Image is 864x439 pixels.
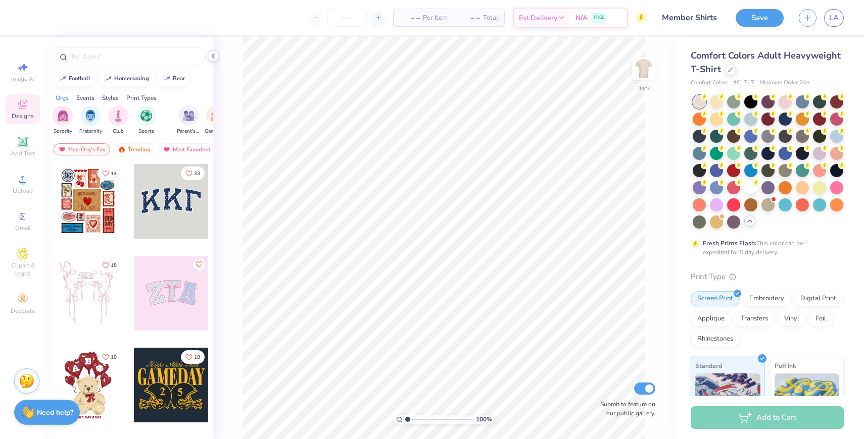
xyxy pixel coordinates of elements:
div: Vinyl [778,311,806,326]
div: Print Types [126,93,157,102]
button: filter button [136,105,156,135]
img: Sorority Image [57,110,69,122]
span: Club [113,128,124,135]
span: Upload [13,187,33,195]
div: Digital Print [794,291,843,306]
span: 33 [194,171,200,176]
img: Fraternity Image [85,110,96,122]
button: Like [98,258,121,272]
span: Greek [15,224,31,232]
button: filter button [108,105,128,135]
span: Add Text [11,149,35,157]
div: Transfers [734,311,775,326]
img: Parent's Weekend Image [183,110,195,122]
div: football [69,76,90,81]
button: bear [157,71,189,86]
div: bear [173,76,185,81]
div: Most Favorited [158,143,215,155]
img: most_fav.gif [163,146,171,153]
img: trend_line.gif [104,76,112,82]
span: Per Item [423,13,448,23]
span: Designs [12,112,34,120]
img: trend_line.gif [163,76,171,82]
div: filter for Sorority [53,105,73,135]
span: N/A [575,13,588,23]
div: filter for Fraternity [79,105,102,135]
button: filter button [53,105,73,135]
span: 15 [111,263,117,268]
span: FREE [594,14,604,21]
div: Styles [102,93,119,102]
div: filter for Game Day [205,105,228,135]
img: trend_line.gif [59,76,67,82]
span: Sports [138,128,154,135]
img: Back [634,59,654,79]
span: Est. Delivery [519,13,557,23]
button: Like [181,167,205,180]
div: filter for Sports [136,105,156,135]
img: Sports Image [140,110,152,122]
span: 100 % [476,415,492,424]
button: Save [736,9,784,27]
div: filter for Parent's Weekend [177,105,200,135]
span: Sorority [54,128,72,135]
button: filter button [177,105,200,135]
span: Puff Ink [775,360,796,371]
button: Like [181,350,205,364]
div: filter for Club [108,105,128,135]
span: Comfort Colors [691,79,728,87]
strong: Fresh Prints Flash: [703,239,756,247]
div: Rhinestones [691,332,740,347]
button: homecoming [99,71,154,86]
strong: Need help? [37,408,73,417]
img: trending.gif [118,146,126,153]
div: This color can be expedited for 5 day delivery. [703,239,827,257]
span: Comfort Colors Adult Heavyweight T-Shirt [691,49,841,75]
div: Print Type [691,271,844,283]
span: 18 [194,355,200,360]
div: Embroidery [743,291,791,306]
div: Your Org's Fav [54,143,110,155]
img: Standard [695,373,760,424]
span: – – [460,13,480,23]
img: most_fav.gif [58,146,66,153]
img: Puff Ink [775,373,840,424]
span: 10 [111,355,117,360]
div: Events [76,93,94,102]
div: Screen Print [691,291,740,306]
span: LA [829,12,839,24]
span: Clipart & logos [5,261,40,278]
span: 14 [111,171,117,176]
button: filter button [205,105,228,135]
button: Like [98,167,121,180]
span: Total [483,13,498,23]
span: – – [400,13,420,23]
div: Back [637,84,650,93]
div: Trending [113,143,155,155]
span: # C1717 [733,79,754,87]
input: – – [327,9,367,27]
img: Game Day Image [211,110,222,122]
div: Foil [809,311,833,326]
span: Decorate [11,307,35,315]
span: Standard [695,360,722,371]
button: Like [193,258,205,270]
span: Minimum Order: 24 + [759,79,810,87]
input: Untitled Design [654,8,728,28]
button: filter button [79,105,102,135]
span: Image AI [11,75,35,83]
span: Parent's Weekend [177,128,200,135]
button: Like [98,350,121,364]
span: Fraternity [79,128,102,135]
button: football [53,71,95,86]
div: Orgs [56,93,69,102]
div: Applique [691,311,731,326]
div: homecoming [114,76,149,81]
img: Club Image [113,110,124,122]
a: LA [824,9,844,27]
label: Submit to feature on our public gallery. [595,400,655,418]
span: Game Day [205,128,228,135]
input: Try "Alpha" [70,51,199,62]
